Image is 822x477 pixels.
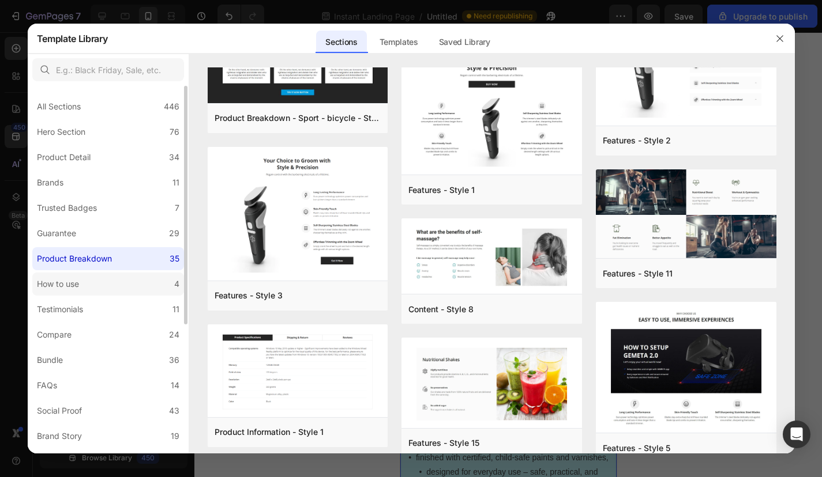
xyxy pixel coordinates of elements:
[37,378,57,392] div: FAQs
[603,441,670,455] div: Features - Style 5
[408,302,474,316] div: Content - Style 8
[37,24,108,54] h2: Template Library
[37,252,112,266] div: Product Breakdown
[215,289,283,302] div: Features - Style 3
[37,100,81,113] div: All Sections
[1,347,215,364] p: Safety
[175,370,207,402] button: Carousel Next Arrow
[175,201,179,215] div: 7
[215,425,324,439] div: Product Information - Style 1
[37,201,97,215] div: Trusted Badges
[9,370,42,402] button: Carousel Back Arrow
[171,429,179,443] div: 19
[603,134,671,147] div: Features - Style 2
[169,353,179,367] div: 36
[37,226,76,240] div: Guarantee
[169,150,179,164] div: 34
[37,404,82,418] div: Social Proof
[139,209,181,222] button: AI Content
[1,210,36,221] div: Section 3
[603,267,673,281] div: Features - Style 11
[408,436,479,450] div: Features - Style 15
[58,210,132,221] p: Create Theme Section
[430,31,500,54] div: Saved Library
[81,245,136,327] img: Alt Image
[37,302,83,316] div: Testimonials
[169,226,179,240] div: 29
[58,6,136,17] span: iPhone 13 Mini ( 375 px)
[174,277,179,291] div: 4
[37,328,72,342] div: Compare
[164,100,179,113] div: 446
[37,150,91,164] div: Product Detail
[170,252,179,266] div: 35
[37,125,85,139] div: Hero Section
[37,277,79,291] div: How to use
[172,176,179,190] div: 11
[169,328,179,342] div: 24
[316,31,366,54] div: Sections
[85,143,146,152] div: Drop element here
[172,302,179,316] div: 11
[171,378,179,392] div: 14
[215,111,381,125] div: Product Breakdown - Sport - bicycle - Style 14
[370,31,427,54] div: Templates
[6,374,211,461] p: All Capibabi products are lovingly made to be safe for children. •⁠ ⁠Crafted from ecological and ...
[783,421,810,448] div: Open Intercom Messenger
[37,429,82,443] div: Brand Story
[170,125,179,139] div: 76
[169,404,179,418] div: 43
[32,58,184,81] input: E.g.: Black Friday, Sale, etc.
[37,176,63,190] div: Brands
[10,191,207,203] p: WELCOME TO OUR STORE
[408,183,475,197] div: Features - Style 1
[37,353,63,367] div: Bundle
